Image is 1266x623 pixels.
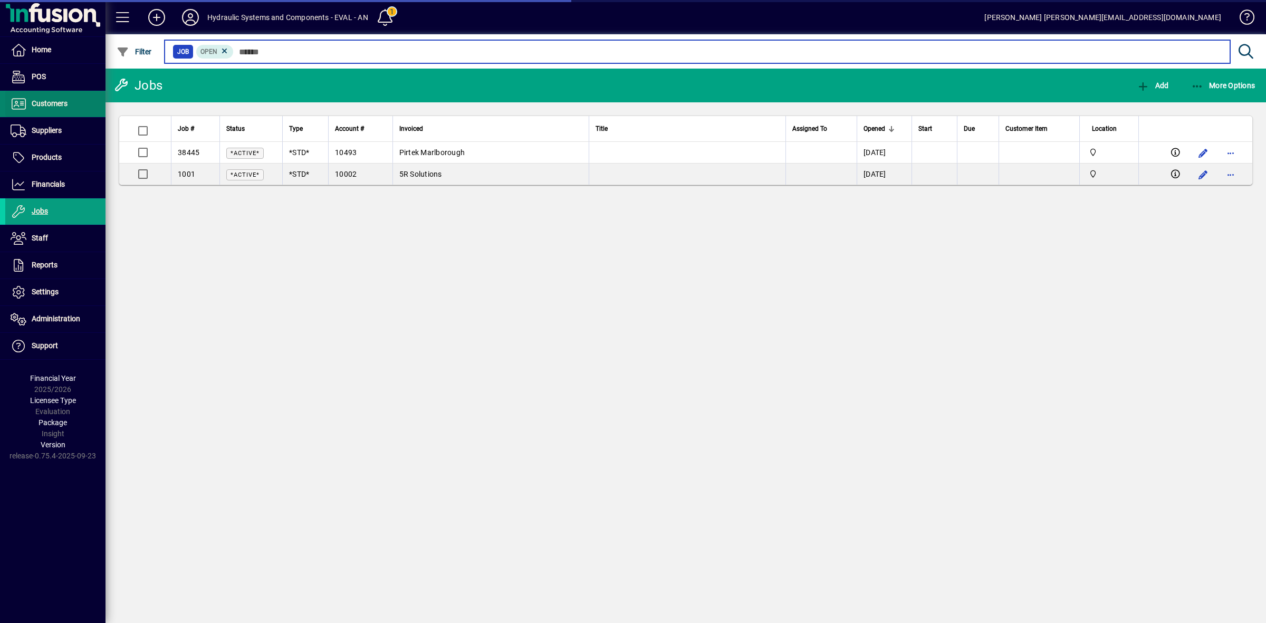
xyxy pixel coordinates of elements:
[226,123,245,135] span: Status
[200,48,217,55] span: Open
[335,123,364,135] span: Account #
[32,207,48,215] span: Jobs
[864,123,905,135] div: Opened
[1005,123,1073,135] div: Customer Item
[41,440,65,449] span: Version
[178,170,195,178] span: 1001
[117,47,152,56] span: Filter
[5,37,105,63] a: Home
[1222,166,1239,183] button: More options
[32,126,62,135] span: Suppliers
[792,123,827,135] span: Assigned To
[5,64,105,90] a: POS
[5,225,105,252] a: Staff
[32,314,80,323] span: Administration
[5,145,105,171] a: Products
[5,91,105,117] a: Customers
[335,170,357,178] span: 10002
[5,333,105,359] a: Support
[32,99,68,108] span: Customers
[178,148,199,157] span: 38445
[399,148,465,157] span: Pirtek Marlborough
[857,164,912,185] td: [DATE]
[1232,2,1253,36] a: Knowledge Base
[32,341,58,350] span: Support
[32,180,65,188] span: Financials
[32,45,51,54] span: Home
[984,9,1221,26] div: [PERSON_NAME] [PERSON_NAME][EMAIL_ADDRESS][DOMAIN_NAME]
[174,8,207,27] button: Profile
[1191,81,1255,90] span: More Options
[196,45,234,59] mat-chip: Open Status: Open
[5,118,105,144] a: Suppliers
[1005,123,1048,135] span: Customer Item
[335,123,386,135] div: Account #
[114,42,155,61] button: Filter
[1137,81,1168,90] span: Add
[1195,145,1212,161] button: Edit
[1222,145,1239,161] button: More options
[177,46,189,57] span: Job
[918,123,932,135] span: Start
[399,123,582,135] div: Invoiced
[1092,123,1117,135] span: Location
[792,123,850,135] div: Assigned To
[32,261,57,269] span: Reports
[113,77,162,94] div: Jobs
[1195,166,1212,183] button: Edit
[1188,76,1258,95] button: More Options
[864,123,885,135] span: Opened
[30,374,76,382] span: Financial Year
[596,123,608,135] span: Title
[140,8,174,27] button: Add
[207,9,368,26] div: Hydraulic Systems and Components - EVAL - AN
[399,123,423,135] span: Invoiced
[30,396,76,405] span: Licensee Type
[5,306,105,332] a: Administration
[5,171,105,198] a: Financials
[335,148,357,157] span: 10493
[178,123,213,135] div: Job #
[39,418,67,427] span: Package
[1134,76,1171,95] button: Add
[5,252,105,279] a: Reports
[32,153,62,161] span: Products
[399,170,442,178] span: 5R Solutions
[918,123,951,135] div: Start
[964,123,975,135] span: Due
[32,234,48,242] span: Staff
[289,123,303,135] span: Type
[178,123,194,135] span: Job #
[1086,123,1132,135] div: Location
[32,72,46,81] span: POS
[964,123,992,135] div: Due
[857,142,912,164] td: [DATE]
[5,279,105,305] a: Settings
[32,287,59,296] span: Settings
